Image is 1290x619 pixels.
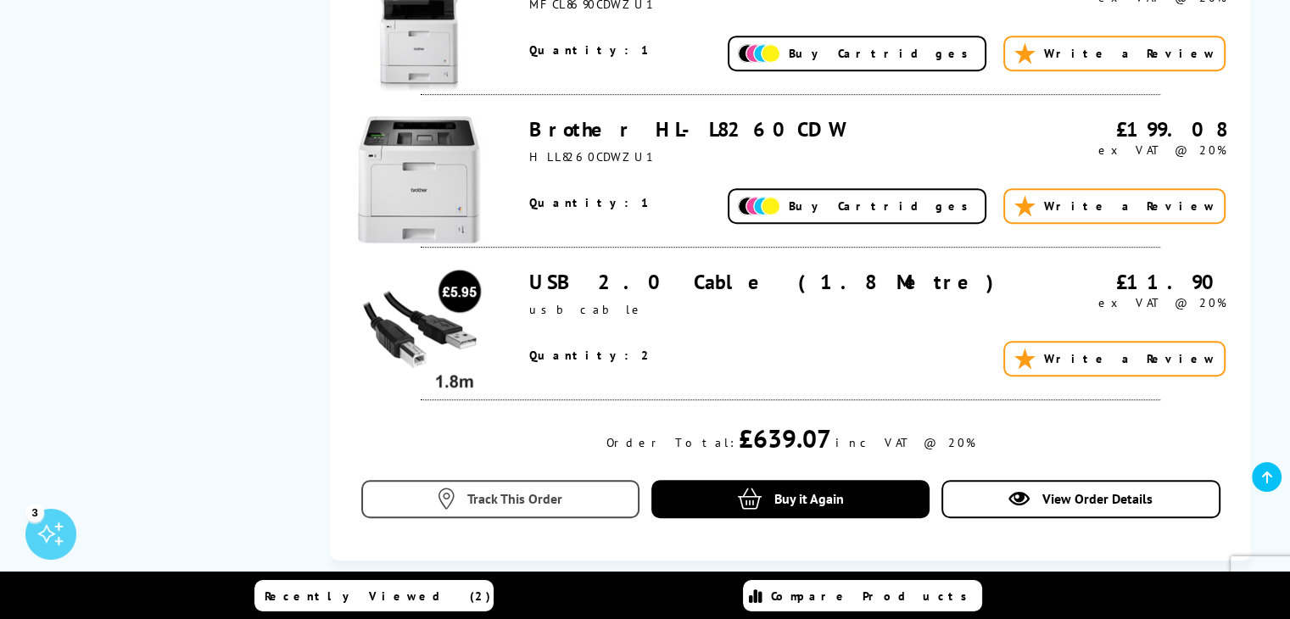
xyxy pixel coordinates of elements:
[1043,46,1215,61] span: Write a Review
[835,435,975,450] div: inc VAT @ 20%
[1017,295,1226,310] div: ex VAT @ 20%
[355,116,483,243] img: Brother HL-L8260CDW
[254,580,494,611] a: Recently Viewed (2)
[728,188,986,224] a: Buy Cartridges
[355,269,483,396] img: USB 2.0 Cable (1.8 Metre)
[743,580,982,611] a: Compare Products
[774,490,844,507] span: Buy it Again
[1017,269,1226,295] div: £11.90
[1043,351,1215,366] span: Write a Review
[1043,198,1215,214] span: Write a Review
[529,116,843,142] a: Brother HL-L8260CDW
[738,197,780,216] img: Add Cartridges
[1017,116,1226,142] div: £199.08
[1003,36,1226,71] a: Write a Review
[529,302,1017,317] div: usbcable
[728,36,986,71] a: Buy Cartridges
[529,149,1017,165] div: HLL8260CDWZU1
[651,480,930,518] a: Buy it Again
[738,44,780,64] img: Add Cartridges
[1017,142,1226,158] div: ex VAT @ 20%
[25,503,44,521] div: 3
[529,42,651,58] span: Quantity: 1
[739,421,831,454] div: £639.07
[1003,341,1226,376] a: Write a Review
[771,588,976,604] span: Compare Products
[529,348,652,363] span: Quantity: 2
[529,269,1005,295] a: USB 2.0 Cable (1.8 Metre)
[265,588,491,604] span: Recently Viewed (2)
[789,198,976,214] span: Buy Cartridges
[529,195,651,210] span: Quantity: 1
[1042,490,1153,507] span: View Order Details
[361,480,640,518] a: Track This Order
[467,490,562,507] span: Track This Order
[606,435,734,450] div: Order Total:
[941,480,1220,518] a: View Order Details
[1003,188,1226,224] a: Write a Review
[789,46,976,61] span: Buy Cartridges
